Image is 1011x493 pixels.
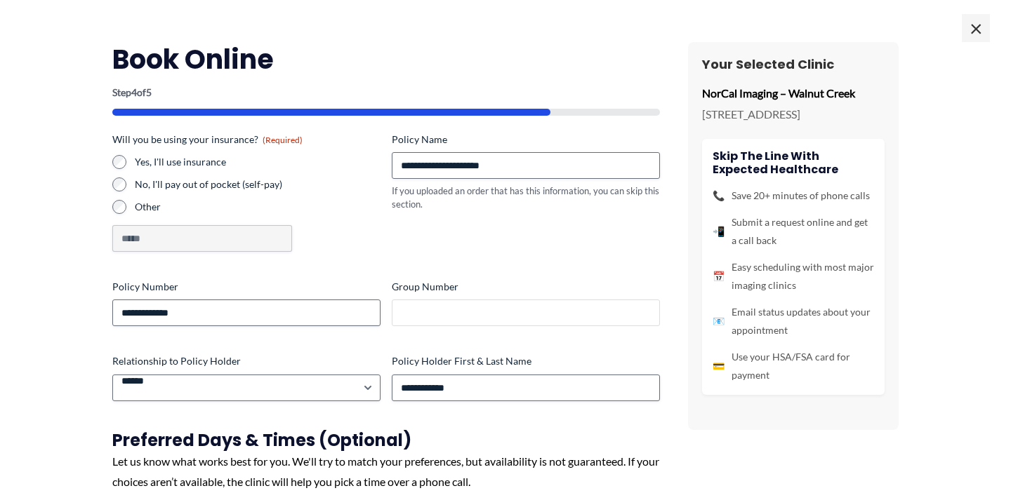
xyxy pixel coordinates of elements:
[713,312,725,330] span: 📧
[112,42,660,76] h2: Book Online
[392,133,660,147] label: Policy Name
[112,429,660,451] h3: Preferred Days & Times (Optional)
[263,135,303,145] span: (Required)
[135,177,381,191] label: No, I'll pay out of pocket (self-pay)
[713,149,874,176] h4: Skip the line with Expected Healthcare
[713,348,874,384] li: Use your HSA/FSA card for payment
[713,213,874,250] li: Submit a request online and get a call back
[146,86,152,98] span: 5
[135,155,381,169] label: Yes, I'll use insurance
[702,56,885,72] h3: Your Selected Clinic
[702,104,885,125] p: [STREET_ADDRESS]
[702,83,885,104] p: NorCal Imaging – Walnut Creek
[112,451,660,492] div: Let us know what works best for you. We'll try to match your preferences, but availability is not...
[713,187,725,205] span: 📞
[112,280,381,294] label: Policy Number
[131,86,137,98] span: 4
[135,200,381,214] label: Other
[392,184,660,210] div: If you uploaded an order that has this information, you can skip this section.
[962,14,990,42] span: ×
[713,258,874,295] li: Easy scheduling with most major imaging clinics
[112,354,381,368] label: Relationship to Policy Holder
[112,133,303,147] legend: Will you be using your insurance?
[713,267,725,285] span: 📅
[392,354,660,368] label: Policy Holder First & Last Name
[112,225,292,252] input: Other Choice, please specify
[713,187,874,205] li: Save 20+ minutes of phone calls
[392,280,660,294] label: Group Number
[112,88,660,97] p: Step of
[713,357,725,375] span: 💳
[713,303,874,339] li: Email status updates about your appointment
[713,222,725,241] span: 📲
